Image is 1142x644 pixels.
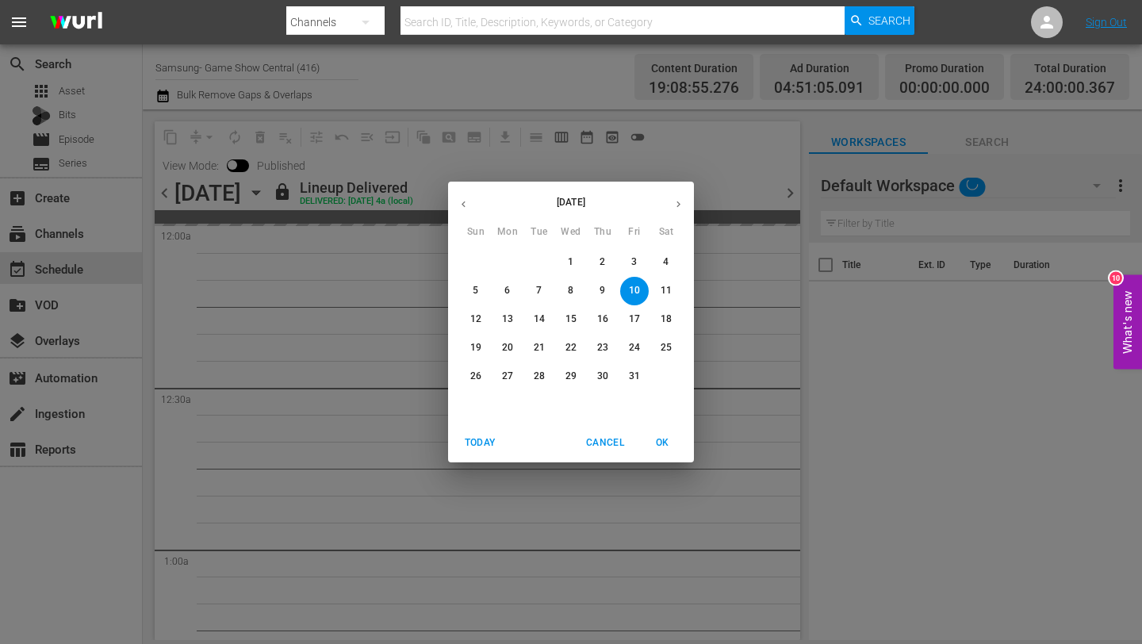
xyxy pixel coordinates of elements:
span: Sun [462,224,490,240]
p: 19 [470,341,481,355]
p: 16 [597,312,608,326]
p: 21 [534,341,545,355]
p: 12 [470,312,481,326]
button: 26 [462,362,490,391]
button: 13 [493,305,522,334]
button: 2 [588,248,617,277]
p: 22 [565,341,577,355]
p: 9 [600,284,605,297]
p: 2 [600,255,605,269]
img: ans4CAIJ8jUAAAAAAAAAAAAAAAAAAAAAAAAgQb4GAAAAAAAAAAAAAAAAAAAAAAAAJMjXAAAAAAAAAAAAAAAAAAAAAAAAgAT5G... [38,4,114,41]
p: 31 [629,370,640,383]
button: 11 [652,277,680,305]
button: 22 [557,334,585,362]
button: OK [637,430,688,456]
p: 14 [534,312,545,326]
button: 25 [652,334,680,362]
button: 6 [493,277,522,305]
a: Sign Out [1086,16,1127,29]
button: 17 [620,305,649,334]
button: 19 [462,334,490,362]
p: 28 [534,370,545,383]
p: 23 [597,341,608,355]
span: OK [643,435,681,451]
button: 4 [652,248,680,277]
button: 18 [652,305,680,334]
p: 11 [661,284,672,297]
span: Fri [620,224,649,240]
button: 1 [557,248,585,277]
p: 25 [661,341,672,355]
p: 27 [502,370,513,383]
span: Sat [652,224,680,240]
span: menu [10,13,29,32]
span: Today [461,435,499,451]
button: 12 [462,305,490,334]
span: Cancel [586,435,624,451]
p: 4 [663,255,669,269]
p: 10 [629,284,640,297]
span: Tue [525,224,554,240]
button: 9 [588,277,617,305]
button: 5 [462,277,490,305]
button: 20 [493,334,522,362]
button: 23 [588,334,617,362]
p: 24 [629,341,640,355]
p: 6 [504,284,510,297]
p: 17 [629,312,640,326]
span: Search [868,6,910,35]
button: 8 [557,277,585,305]
p: 30 [597,370,608,383]
div: 10 [1109,272,1122,285]
span: Mon [493,224,522,240]
span: Wed [557,224,585,240]
p: 13 [502,312,513,326]
button: 21 [525,334,554,362]
button: 14 [525,305,554,334]
p: 1 [568,255,573,269]
p: 8 [568,284,573,297]
p: [DATE] [479,195,663,209]
button: 16 [588,305,617,334]
p: 29 [565,370,577,383]
p: 7 [536,284,542,297]
button: 29 [557,362,585,391]
button: 28 [525,362,554,391]
p: 15 [565,312,577,326]
button: Open Feedback Widget [1113,275,1142,370]
button: 10 [620,277,649,305]
p: 3 [631,255,637,269]
button: 30 [588,362,617,391]
button: 27 [493,362,522,391]
button: 31 [620,362,649,391]
button: Today [454,430,505,456]
p: 18 [661,312,672,326]
button: 15 [557,305,585,334]
span: Thu [588,224,617,240]
button: Cancel [580,430,630,456]
p: 20 [502,341,513,355]
button: 24 [620,334,649,362]
p: 26 [470,370,481,383]
button: 3 [620,248,649,277]
p: 5 [473,284,478,297]
button: 7 [525,277,554,305]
